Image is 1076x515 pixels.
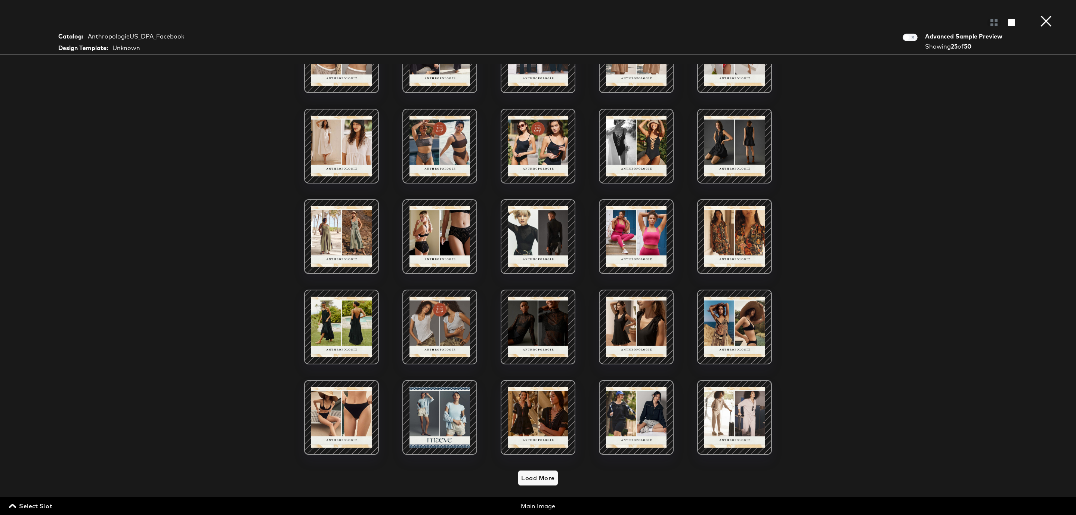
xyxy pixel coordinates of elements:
[88,32,184,41] div: AnthropologieUS_DPA_Facebook
[58,44,108,52] strong: Design Template:
[112,44,140,52] div: Unknown
[951,43,958,50] strong: 25
[964,43,971,50] strong: 50
[925,42,1005,51] div: Showing of
[518,471,557,485] button: Load More
[7,501,55,511] button: Select Slot
[363,502,713,511] div: Main Image
[925,32,1005,41] div: Advanced Sample Preview
[521,473,554,483] span: Load More
[58,32,83,41] strong: Catalog:
[10,501,52,511] span: Select Slot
